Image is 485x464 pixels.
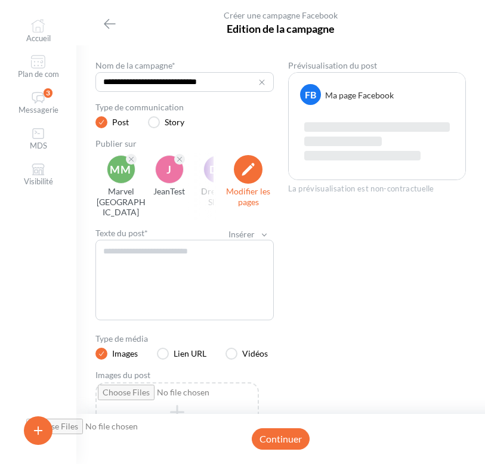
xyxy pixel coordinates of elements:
[192,155,243,207] button: DSDressing Shop
[288,185,467,193] div: La prévisualisation est non-contractuelle
[209,221,279,249] div: Insérer
[242,348,268,358] label: Vidéos
[174,348,206,358] label: Lien URL
[224,11,338,20] label: Créer une campagne Facebook
[95,229,148,237] label: Texte du post *
[214,225,274,245] button: Insérer
[325,89,394,101] div: Ma page Facebook
[44,88,52,98] div: 3
[95,155,146,218] button: MMMarvel [GEOGRAPHIC_DATA]
[13,157,64,191] a: Visibilité
[95,335,153,343] label: Type de média
[13,50,64,83] a: Plan de com
[300,84,321,105] div: FB
[95,61,175,70] label: Nom de la campagne *
[112,117,129,127] label: Post
[223,155,274,207] button: Modifier les pages
[288,61,377,70] label: Prévisualisation du post
[95,103,184,112] label: Type de communication
[223,186,274,208] div: Modifier les pages
[165,117,184,127] label: Story
[13,14,64,48] a: Accueil
[95,21,466,36] h3: Edition de la campagne
[13,86,64,119] a: Messagerie
[112,348,138,358] label: Images
[252,428,310,450] button: Continuer
[153,155,185,197] button: JJeanTest
[95,371,155,379] label: Images du post
[13,122,64,155] a: MDS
